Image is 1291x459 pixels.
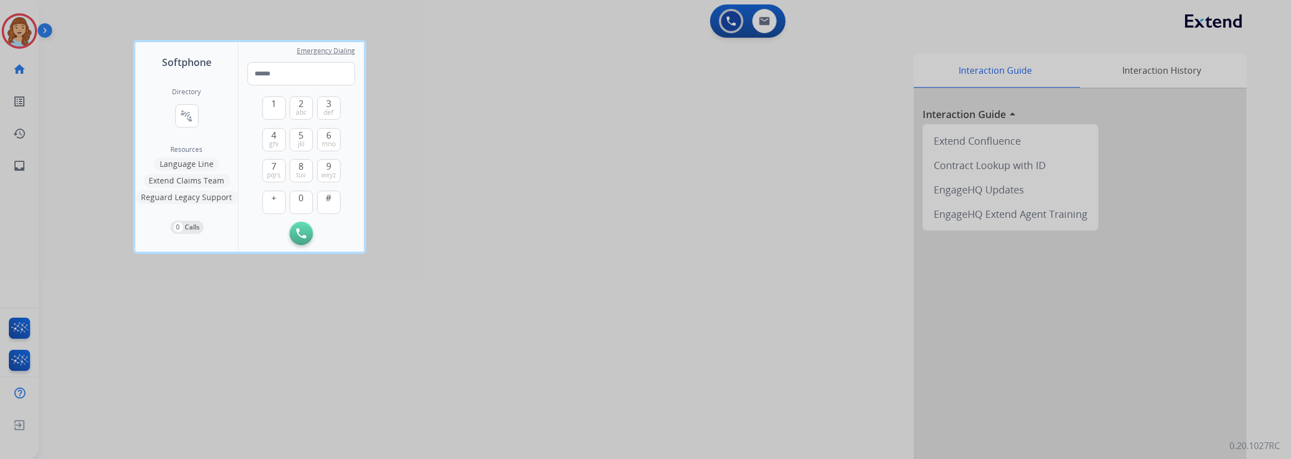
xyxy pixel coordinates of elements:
[136,191,238,204] button: Reguard Legacy Support
[262,128,286,151] button: 4ghi
[154,157,219,171] button: Language Line
[326,160,331,173] span: 9
[271,97,276,110] span: 1
[262,159,286,182] button: 7pqrs
[269,140,279,149] span: ghi
[298,140,305,149] span: jkl
[271,129,276,142] span: 4
[317,128,341,151] button: 6mno
[317,159,341,182] button: 9wxyz
[180,109,194,123] mat-icon: connect_without_contact
[321,171,336,180] span: wxyz
[144,174,230,187] button: Extend Claims Team
[173,88,201,96] h2: Directory
[317,96,341,120] button: 3def
[324,108,334,117] span: def
[296,108,307,117] span: abc
[1229,439,1280,452] p: 0.20.1027RC
[290,128,313,151] button: 5jkl
[267,171,281,180] span: pqrs
[174,222,183,232] p: 0
[322,140,336,149] span: mno
[326,191,332,205] span: #
[170,221,204,234] button: 0Calls
[299,191,304,205] span: 0
[262,191,286,214] button: +
[290,159,313,182] button: 8tuv
[290,191,313,214] button: 0
[290,96,313,120] button: 2abc
[299,129,304,142] span: 5
[185,222,200,232] p: Calls
[262,96,286,120] button: 1
[296,228,306,238] img: call-button
[326,129,331,142] span: 6
[297,171,306,180] span: tuv
[317,191,341,214] button: #
[299,160,304,173] span: 8
[299,97,304,110] span: 2
[171,145,203,154] span: Resources
[326,97,331,110] span: 3
[297,47,355,55] span: Emergency Dialing
[271,191,276,205] span: +
[162,54,211,70] span: Softphone
[271,160,276,173] span: 7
